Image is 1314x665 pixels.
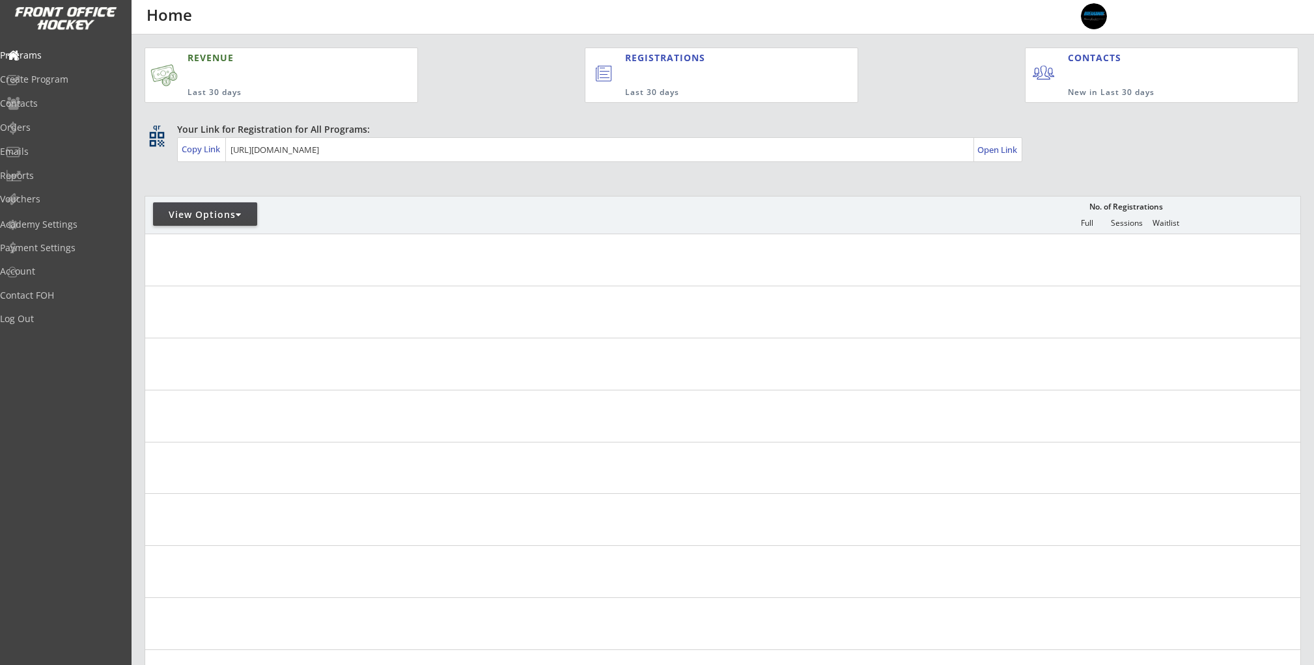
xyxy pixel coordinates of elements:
div: New in Last 30 days [1068,87,1237,98]
div: No. of Registrations [1085,202,1166,211]
div: Copy Link [182,143,223,155]
div: qr [148,123,164,131]
div: REVENUE [188,51,354,64]
div: Full [1067,219,1106,228]
div: Sessions [1107,219,1146,228]
div: REGISTRATIONS [625,51,798,64]
div: Your Link for Registration for All Programs: [177,123,1261,136]
div: Last 30 days [188,87,354,98]
div: View Options [153,208,257,221]
div: CONTACTS [1068,51,1127,64]
div: Waitlist [1146,219,1185,228]
div: Last 30 days [625,87,804,98]
div: Open Link [977,144,1018,156]
a: Open Link [977,141,1018,159]
button: qr_code [147,129,167,149]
